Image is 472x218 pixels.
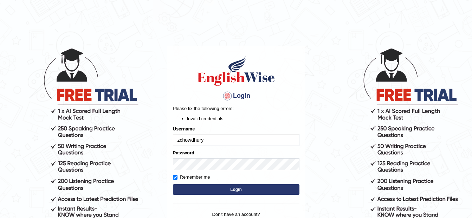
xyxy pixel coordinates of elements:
[173,174,210,181] label: Remember me
[173,175,177,180] input: Remember me
[173,105,299,112] p: Please fix the following errors:
[187,115,299,122] li: Invalid credentials
[173,184,299,195] button: Login
[173,126,195,132] label: Username
[196,55,276,87] img: Logo of English Wise sign in for intelligent practice with AI
[173,90,299,102] h4: Login
[173,149,194,156] label: Password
